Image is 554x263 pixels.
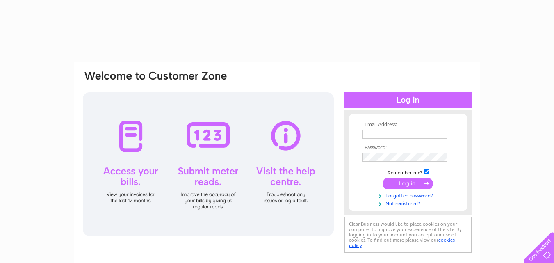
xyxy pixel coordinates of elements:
[360,168,456,176] td: Remember me?
[383,178,433,189] input: Submit
[362,199,456,207] a: Not registered?
[344,217,472,253] div: Clear Business would like to place cookies on your computer to improve your experience of the sit...
[360,122,456,128] th: Email Address:
[349,237,455,248] a: cookies policy
[362,191,456,199] a: Forgotten password?
[360,145,456,151] th: Password:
